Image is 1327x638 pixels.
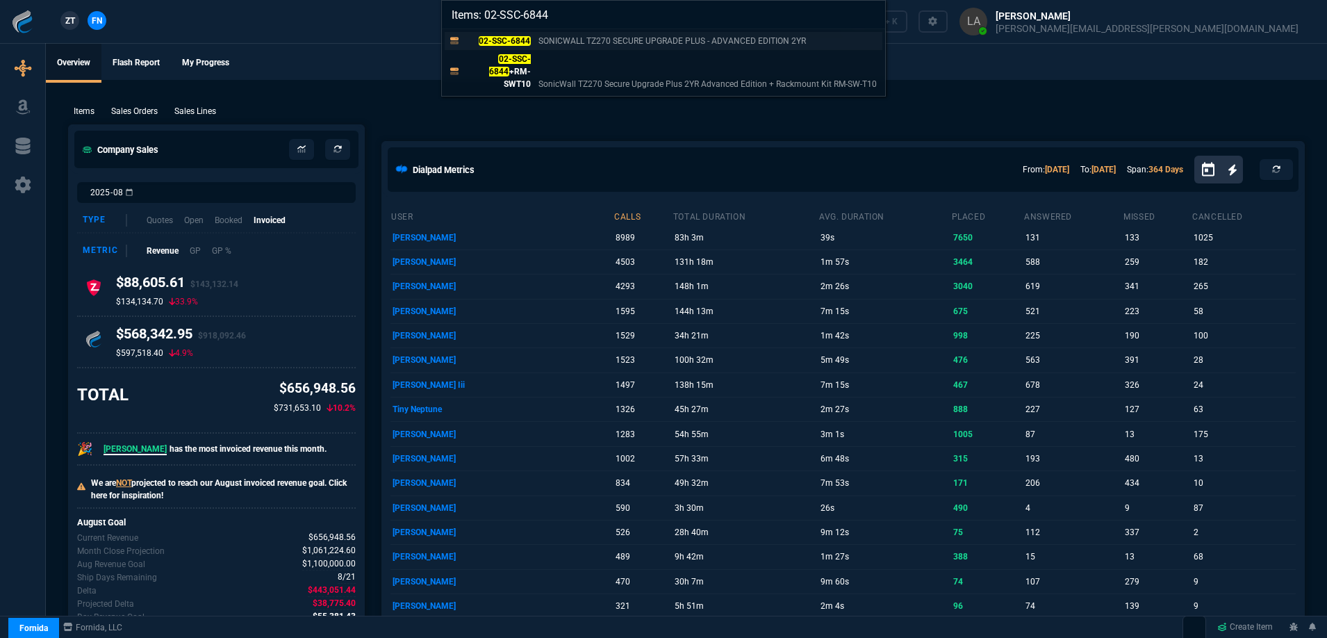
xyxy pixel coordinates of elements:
a: Create Item [1212,617,1278,638]
p: SonicWall TZ270 Secure Upgrade Plus 2YR Advanced Edition + Rackmount Kit RM-SW-T10 [538,78,877,90]
mark: 02-SSC-6844 [479,36,531,46]
p: +RM-SWT10 [464,53,531,90]
a: msbcCompanyName [59,621,126,634]
p: SONICWALL TZ270 SECURE UPGRADE PLUS - ADVANCED EDITION 2YR [538,35,806,47]
input: Search... [442,1,885,28]
mark: 02-SSC-6844 [489,54,531,76]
